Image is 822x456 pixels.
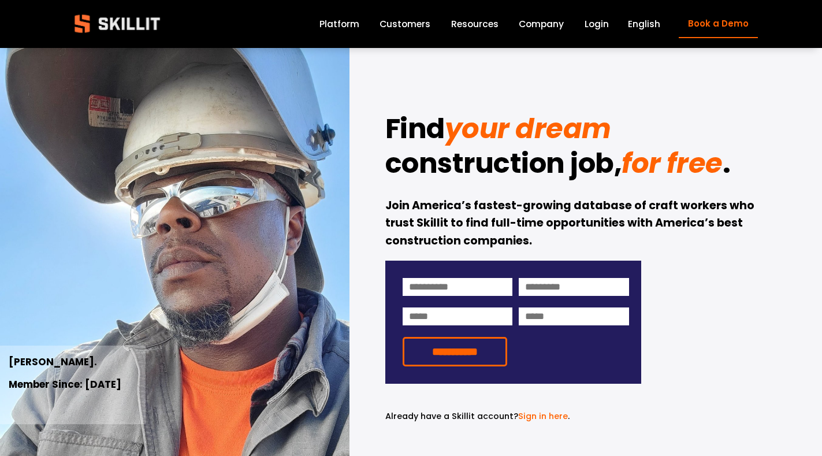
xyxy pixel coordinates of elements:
p: . [385,410,641,423]
em: your dream [445,109,611,148]
strong: construction job, [385,144,622,183]
strong: [PERSON_NAME]. [9,355,97,369]
img: Skillit [65,6,170,41]
strong: . [723,144,731,183]
strong: Join America’s fastest-growing database of craft workers who trust Skillit to find full-time oppo... [385,198,757,249]
strong: Member Since: [DATE] [9,377,121,391]
span: Already have a Skillit account? [385,410,518,422]
a: Book a Demo [679,10,757,38]
em: for free [622,144,722,183]
a: folder dropdown [451,16,499,32]
a: Company [519,16,564,32]
strong: Find [385,109,445,148]
span: English [628,17,660,31]
div: language picker [628,16,660,32]
a: Platform [319,16,359,32]
a: Sign in here [518,410,568,422]
a: Login [585,16,609,32]
span: Resources [451,17,499,31]
a: Customers [380,16,430,32]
